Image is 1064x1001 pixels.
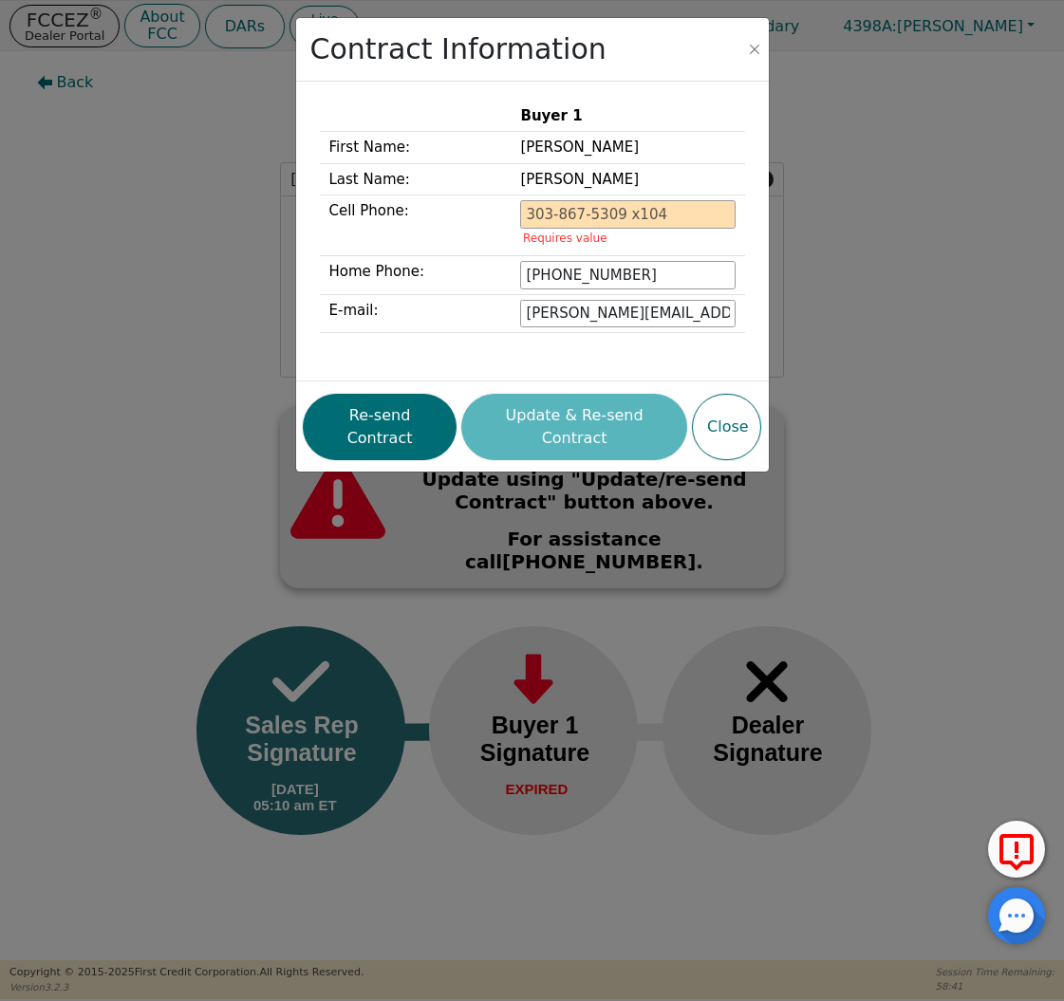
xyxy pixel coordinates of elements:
p: Requires value [523,233,733,244]
button: Close [745,40,764,59]
td: First Name: [320,132,512,164]
input: 303-867-5309 x104 [520,261,735,289]
td: [PERSON_NAME] [511,132,744,164]
td: [PERSON_NAME] [511,163,744,195]
input: 303-867-5309 x104 [520,200,735,229]
td: Last Name: [320,163,512,195]
button: Report Error to FCC [988,821,1045,878]
th: Buyer 1 [511,101,744,132]
td: Home Phone: [320,256,512,295]
td: Cell Phone: [320,195,512,256]
td: E-mail: [320,294,512,333]
button: Re-send Contract [303,394,457,460]
button: Close [692,394,761,460]
h2: Contract Information [310,32,607,66]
